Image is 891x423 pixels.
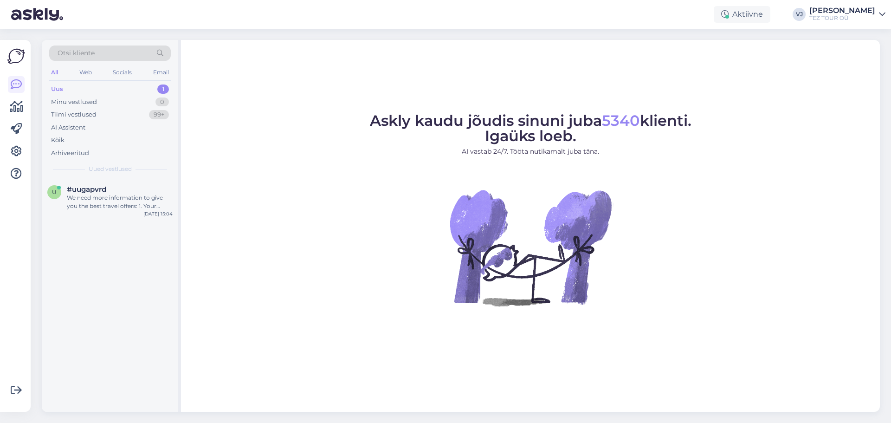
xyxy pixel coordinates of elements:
div: All [49,66,60,78]
div: We need more information to give you the best travel offers: 1. Your email address for sending th... [67,194,173,210]
p: AI vastab 24/7. Tööta nutikamalt juba täna. [370,147,691,156]
span: u [52,189,57,195]
div: TEZ TOUR OÜ [809,14,875,22]
div: 0 [155,98,169,107]
div: Minu vestlused [51,98,97,107]
div: VJ [793,8,806,21]
img: No Chat active [447,164,614,331]
div: Socials [111,66,134,78]
div: Uus [51,85,63,94]
div: 99+ [149,110,169,119]
div: Tiimi vestlused [51,110,97,119]
div: Email [151,66,171,78]
span: Uued vestlused [89,165,132,173]
span: #uugapvrd [67,185,106,194]
div: Kõik [51,136,65,145]
div: Web [77,66,94,78]
span: 5340 [602,111,640,130]
div: AI Assistent [51,123,85,132]
a: [PERSON_NAME]TEZ TOUR OÜ [809,7,885,22]
div: Arhiveeritud [51,149,89,158]
div: Aktiivne [714,6,770,23]
div: [PERSON_NAME] [809,7,875,14]
div: [DATE] 15:04 [143,210,173,217]
span: Askly kaudu jõudis sinuni juba klienti. Igaüks loeb. [370,111,691,145]
span: Otsi kliente [58,48,95,58]
div: 1 [157,85,169,94]
img: Askly Logo [7,47,25,65]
